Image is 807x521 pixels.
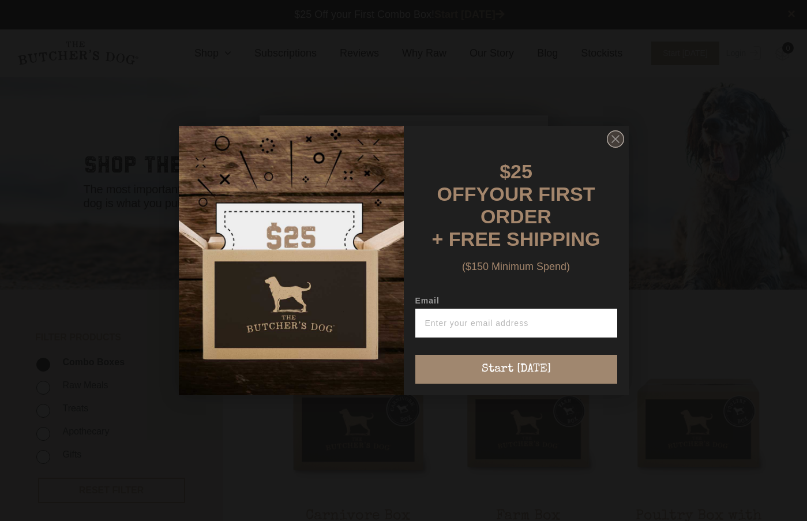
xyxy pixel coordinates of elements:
button: Close dialog [607,130,624,148]
button: Start [DATE] [415,355,617,384]
label: Email [415,296,617,309]
span: $25 OFF [437,160,532,205]
input: Enter your email address [415,309,617,338]
img: d0d537dc-5429-4832-8318-9955428ea0a1.jpeg [179,126,404,395]
span: YOUR FIRST ORDER + FREE SHIPPING [432,183,600,250]
span: ($150 Minimum Spend) [462,261,570,272]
